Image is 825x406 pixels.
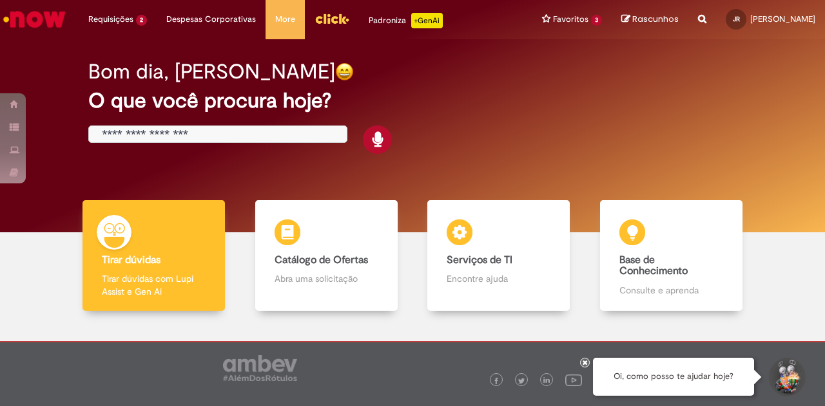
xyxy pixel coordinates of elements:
span: Requisições [88,13,133,26]
p: Consulte e aprenda [619,284,723,297]
img: logo_footer_youtube.png [565,371,582,388]
b: Base de Conhecimento [619,254,688,278]
span: [PERSON_NAME] [750,14,815,24]
span: JR [733,15,740,23]
b: Tirar dúvidas [102,254,160,266]
img: logo_footer_linkedin.png [543,377,550,385]
h2: Bom dia, [PERSON_NAME] [88,60,335,83]
span: 2 [136,15,147,26]
button: Iniciar Conversa de Suporte [767,358,806,396]
img: click_logo_yellow_360x200.png [315,9,349,28]
p: Encontre ajuda [447,272,550,285]
a: Serviços de TI Encontre ajuda [412,200,585,311]
a: Tirar dúvidas Tirar dúvidas com Lupi Assist e Gen Ai [68,200,240,311]
p: Tirar dúvidas com Lupi Assist e Gen Ai [102,272,206,298]
span: 3 [591,15,602,26]
span: Despesas Corporativas [166,13,256,26]
img: happy-face.png [335,62,354,81]
a: Base de Conhecimento Consulte e aprenda [585,200,758,311]
div: Oi, como posso te ajudar hoje? [593,358,754,396]
a: Rascunhos [621,14,679,26]
p: Abra uma solicitação [275,272,378,285]
span: Rascunhos [632,13,679,25]
p: +GenAi [411,13,443,28]
span: Favoritos [553,13,588,26]
img: logo_footer_ambev_rotulo_gray.png [223,355,297,381]
span: More [275,13,295,26]
b: Serviços de TI [447,254,512,266]
h2: O que você procura hoje? [88,89,736,112]
div: Padroniza [369,13,443,28]
img: ServiceNow [1,6,68,32]
b: Catálogo de Ofertas [275,254,368,266]
img: logo_footer_facebook.png [493,378,500,384]
img: logo_footer_twitter.png [518,378,525,384]
a: Catálogo de Ofertas Abra uma solicitação [240,200,413,311]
